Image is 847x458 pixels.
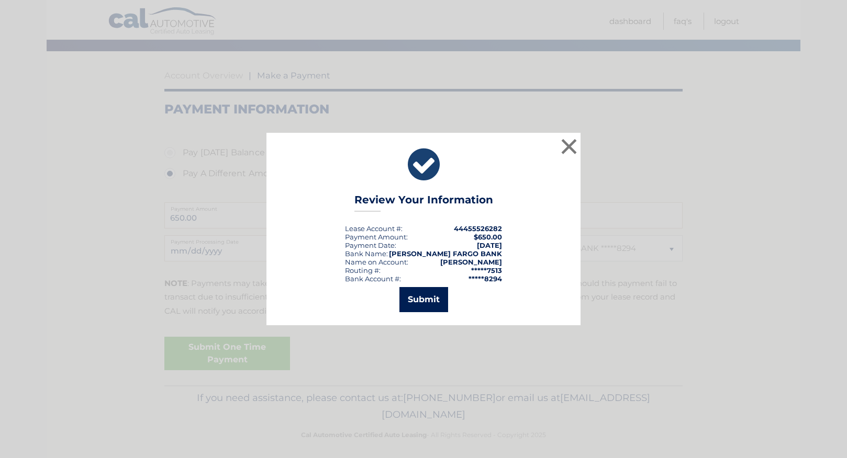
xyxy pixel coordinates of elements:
div: Bank Account #: [345,274,401,283]
div: Payment Amount: [345,233,408,241]
strong: [PERSON_NAME] [440,258,502,266]
div: Bank Name: [345,249,388,258]
div: Lease Account #: [345,224,403,233]
div: : [345,241,396,249]
div: Routing #: [345,266,381,274]
span: [DATE] [477,241,502,249]
h3: Review Your Information [354,193,493,212]
span: $650.00 [474,233,502,241]
button: × [559,136,579,157]
strong: 44455526282 [454,224,502,233]
strong: [PERSON_NAME] FARGO BANK [389,249,502,258]
button: Submit [399,287,448,312]
div: Name on Account: [345,258,408,266]
span: Payment Date [345,241,395,249]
